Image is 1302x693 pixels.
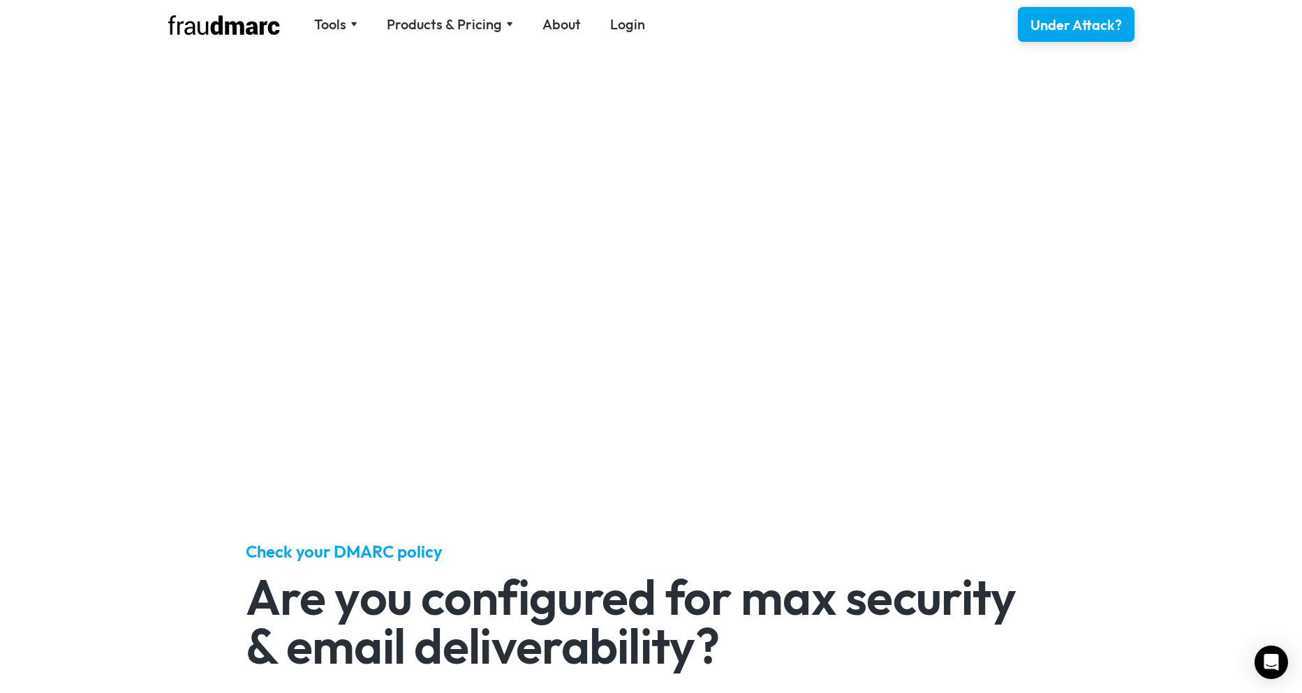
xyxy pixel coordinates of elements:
[314,15,357,34] div: Tools
[387,15,502,34] div: Products & Pricing
[1255,646,1288,679] div: Open Intercom Messenger
[1030,15,1122,35] div: Under Attack?
[1018,7,1134,42] a: Under Attack?
[610,15,645,34] a: Login
[542,15,581,34] a: About
[246,540,1056,562] h5: Check your DMARC policy
[387,15,513,34] div: Products & Pricing
[246,572,1056,670] h2: Are you configured for max security & email deliverability?
[314,15,346,34] div: Tools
